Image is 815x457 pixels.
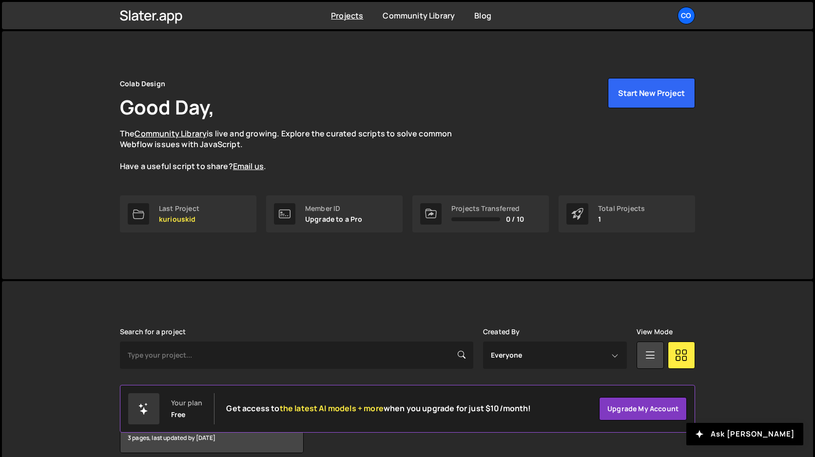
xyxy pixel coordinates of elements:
div: Member ID [305,205,363,212]
a: Upgrade my account [599,397,687,420]
a: Community Library [135,128,207,139]
input: Type your project... [120,342,473,369]
p: kuriouskid [159,215,199,223]
div: 3 pages, last updated by [DATE] [120,423,303,453]
div: Free [171,411,186,419]
button: Start New Project [608,78,695,108]
p: 1 [598,215,645,223]
a: Co [678,7,695,24]
a: Community Library [383,10,455,21]
a: Email us [233,161,264,171]
button: Ask [PERSON_NAME] [686,423,803,445]
div: Projects Transferred [451,205,524,212]
div: Total Projects [598,205,645,212]
p: The is live and growing. Explore the curated scripts to solve common Webflow issues with JavaScri... [120,128,471,172]
div: Your plan [171,399,202,407]
h1: Good Day, [120,94,214,120]
p: Upgrade to a Pro [305,215,363,223]
label: Created By [483,328,520,336]
span: the latest AI models + more [280,403,384,414]
label: Search for a project [120,328,186,336]
h2: Get access to when you upgrade for just $10/month! [226,404,531,413]
a: Last Project kuriouskid [120,195,256,232]
span: 0 / 10 [506,215,524,223]
label: View Mode [637,328,673,336]
div: Last Project [159,205,199,212]
div: Colab Design [120,78,165,90]
a: Projects [331,10,363,21]
a: Blog [474,10,491,21]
